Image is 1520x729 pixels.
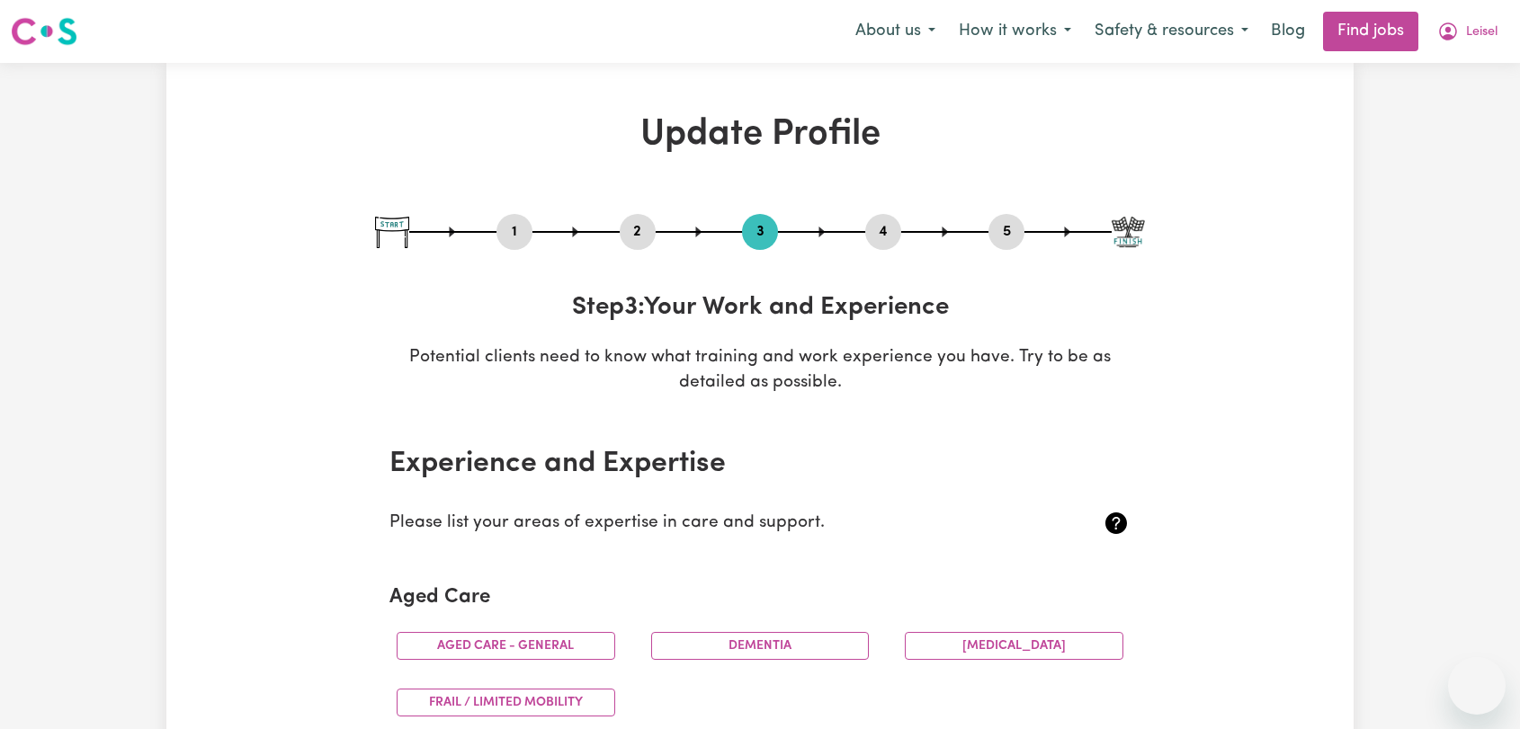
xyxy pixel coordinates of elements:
button: Aged care - General [397,632,615,660]
span: Leisel [1466,22,1498,42]
button: Go to step 1 [496,220,532,244]
h3: Step 3 : Your Work and Experience [375,293,1145,324]
button: Safety & resources [1083,13,1260,50]
a: Find jobs [1323,12,1418,51]
a: Careseekers logo [11,11,77,52]
button: Go to step 4 [865,220,901,244]
button: How it works [947,13,1083,50]
button: Frail / limited mobility [397,689,615,716]
h2: Aged Care [389,586,1131,610]
button: Go to step 5 [988,220,1024,244]
button: My Account [1426,13,1509,50]
h1: Update Profile [375,113,1145,156]
button: [MEDICAL_DATA] [905,632,1123,660]
img: Careseekers logo [11,15,77,48]
iframe: Button to launch messaging window [1448,657,1506,715]
button: Go to step 2 [620,220,656,244]
p: Please list your areas of expertise in care and support. [389,511,1007,537]
p: Potential clients need to know what training and work experience you have. Try to be as detailed ... [375,345,1145,397]
button: About us [844,13,947,50]
button: Go to step 3 [742,220,778,244]
a: Blog [1260,12,1316,51]
h2: Experience and Expertise [389,447,1131,481]
button: Dementia [651,632,870,660]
